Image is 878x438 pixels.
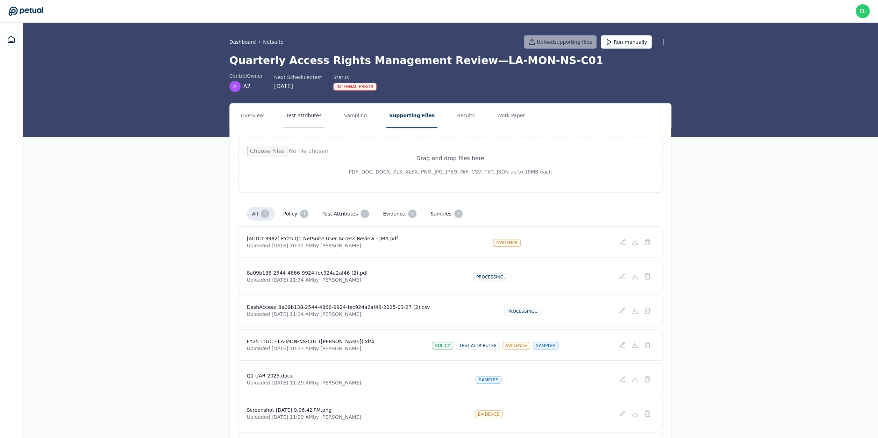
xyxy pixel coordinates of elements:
button: Download File [629,236,641,248]
div: Status [333,74,377,81]
button: Download File [628,270,641,283]
div: control Owner [229,72,263,79]
button: Delete File [641,373,654,386]
button: Uploadsupporting files [524,35,597,49]
div: Next Scheduled test [274,74,322,81]
button: Overview [238,104,267,128]
h4: FY25_ITGC - LA-MON-NS-C01 ([PERSON_NAME]).xlsx [247,338,375,345]
button: Download File [629,407,641,420]
button: Work Paper [494,104,528,128]
button: Netsuite [263,38,284,45]
a: Dashboard [3,31,20,48]
button: Add/Edit Description [616,236,629,248]
h4: [AUDIT-3982] FY25 Q1 NetSuite User Access Review - JIRA.pdf [247,235,398,242]
span: A [233,83,237,90]
p: Uploaded [DATE] 10:32 AM by [PERSON_NAME] [247,242,398,249]
div: 2 [454,210,463,218]
button: test attributes 1 [317,207,374,221]
p: Uploaded [DATE] 11:34 AM by [PERSON_NAME] [247,276,368,283]
h4: Q1 UAR 2025.docx [247,372,361,379]
button: Download File [629,373,641,386]
p: Uploaded [DATE] 11:34 AM by [PERSON_NAME] [247,311,430,318]
button: samples 2 [425,207,468,221]
nav: Tabs [230,104,671,128]
div: / [229,38,284,45]
button: Add/Edit Description [616,270,628,283]
button: Delete File [641,339,654,351]
div: 4 [408,210,416,218]
div: samples [533,342,559,349]
button: Add/Edit Description [616,373,629,386]
button: Delete File [641,236,654,248]
h4: DashAccess_8a09b138-2544-4866-9924-fec924a2af46-2025-03-27 (2).csv [247,304,430,311]
div: samples [476,376,501,384]
div: test attributes [456,342,500,349]
div: Processing... [504,308,542,315]
button: all 7 [247,207,275,221]
p: Uploaded [DATE] 11:29 AM by [PERSON_NAME] [247,414,361,421]
a: Dashboard [229,38,256,45]
div: 1 [300,210,308,218]
h1: Quarterly Access Rights Management Review — LA-MON-NS-C01 [229,54,671,67]
div: Internal Error [333,83,377,91]
button: Download File [628,304,641,317]
button: Supporting Files [386,104,437,128]
button: Add/Edit Description [616,339,628,351]
span: A2 [243,82,251,91]
img: eliot+doordash@petual.ai [856,4,870,18]
h4: 8a09b138-2544-4866-9924-fec924a2af46 (2).pdf [247,269,368,276]
button: Add/Edit Description [616,407,629,420]
p: Uploaded [DATE] 11:29 AM by [PERSON_NAME] [247,379,361,386]
div: evidence [502,342,530,349]
button: policy 1 [278,207,314,221]
button: Run manually [601,35,652,49]
button: Delete File [641,270,654,283]
div: [DATE] [274,82,322,91]
h4: Screenshot [DATE] 9.06.42 PM.png [247,407,361,414]
div: 7 [261,210,269,218]
button: Test Attributes [283,104,324,128]
button: Delete File [641,407,654,420]
button: evidence 4 [377,207,422,221]
button: Delete File [641,304,654,317]
p: Uploaded [DATE] 10:37 AM by [PERSON_NAME] [247,345,375,352]
button: Results [454,104,478,128]
button: Sampling [341,104,370,128]
div: Processing... [473,273,511,281]
button: Download File [628,339,641,351]
a: Go to Dashboard [8,6,43,16]
button: Add/Edit Description [616,304,628,317]
div: policy [432,342,453,349]
div: evidence [475,410,502,418]
div: evidence [493,239,521,247]
div: 1 [361,210,369,218]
